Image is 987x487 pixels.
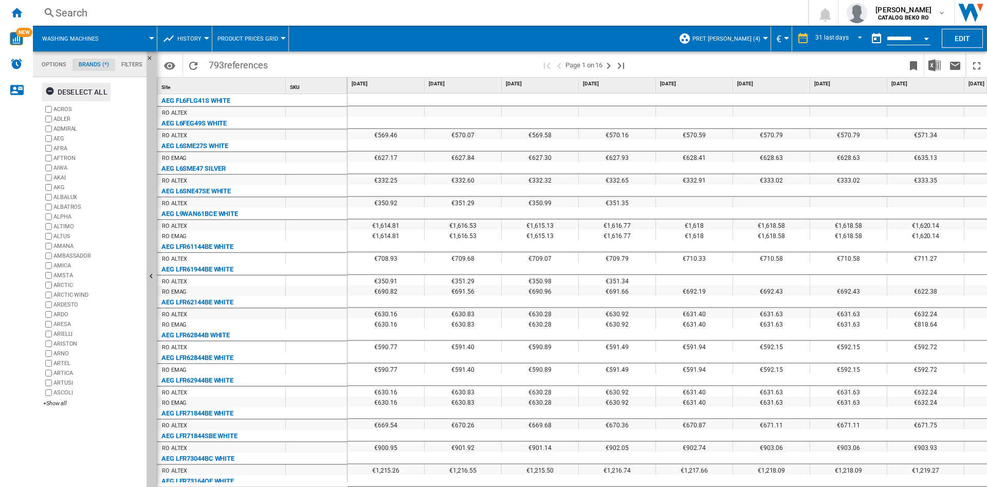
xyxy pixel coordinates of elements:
div: €591.49 [579,364,655,374]
div: €631.63 [733,386,810,396]
div: €709.07 [502,252,578,263]
div: €570.07 [425,129,501,139]
div: €351.35 [579,197,655,207]
label: ARESA [53,320,142,328]
div: 31 last days [815,34,849,41]
div: €630.92 [579,396,655,407]
div: €628.41 [656,152,733,162]
input: brand.name [45,262,52,269]
div: €631.63 [733,318,810,329]
div: €569.58 [502,129,578,139]
div: [DATE] [427,78,501,91]
div: RO ALTEX [162,108,187,118]
label: ARCTIC [53,281,142,289]
div: €630.16 [348,308,424,318]
div: [DATE] [581,78,655,91]
div: €592.15 [810,364,887,374]
button: Next page [602,53,615,77]
div: €711.27 [887,252,964,263]
label: ARIELLI [53,330,142,338]
div: €1,615.13 [502,230,578,240]
div: AEG LFR73044BC WHITE [161,453,234,465]
span: [PERSON_NAME] [875,5,931,15]
div: €900.95 [348,442,424,452]
div: €590.89 [502,364,578,374]
div: RO EMAG [162,153,187,164]
div: AEG LFR62844B WHITE [161,329,230,341]
input: brand.name [45,145,52,152]
div: €669.68 [502,419,578,429]
div: AEG LFR71844SBE WHITE [161,430,237,442]
div: €350.91 [348,275,424,285]
div: €332.65 [579,174,655,185]
div: €631.40 [656,318,733,329]
input: brand.name [45,125,52,132]
div: €632.24 [887,308,964,318]
div: €591.94 [656,341,733,351]
div: €1,216.55 [425,464,501,475]
button: md-calendar [866,28,887,49]
div: [DATE] [889,78,964,91]
button: Product prices grid [217,26,283,51]
label: AMBASSADOR [53,252,142,260]
div: Sort None [159,78,285,94]
div: €710.58 [810,252,887,263]
div: RO ALTEX [162,221,187,231]
div: RO ALTEX [162,176,187,186]
div: AEG FL6FLG41S WHITE [161,95,230,107]
label: ARNO [53,350,142,357]
input: brand.name [45,301,52,308]
div: €632.24 [887,386,964,396]
div: €1,217.66 [656,464,733,475]
div: €631.63 [733,396,810,407]
div: €691.56 [425,285,501,296]
input: brand.name [45,204,52,210]
span: pret [PERSON_NAME] (4) [692,35,760,42]
span: [DATE] [814,80,885,87]
label: AFRA [53,145,142,152]
span: Washing machines [42,35,99,42]
div: RO ALTEX [162,277,187,287]
button: € [776,26,787,51]
span: [DATE] [352,80,422,87]
label: ARDESTO [53,301,142,309]
div: €631.63 [810,396,887,407]
img: excel-24x24.png [928,59,941,71]
div: AEG L9WAN61BCE WHITE [161,208,238,220]
div: €1,618.58 [810,220,887,230]
div: €1,618.58 [810,230,887,240]
div: RO ALTEX [162,421,187,431]
div: RO ALTEX [162,388,187,398]
div: €1,616.53 [425,220,501,230]
b: CATALOG BEKO RO [878,14,929,21]
div: €901.14 [502,442,578,452]
div: €692.19 [656,285,733,296]
div: €333.02 [810,174,887,185]
button: First page [541,53,553,77]
div: €710.58 [733,252,810,263]
div: Search [56,6,781,20]
div: €671.75 [887,419,964,429]
div: Deselect all [45,83,107,101]
button: History [177,26,207,51]
button: Reload [183,53,204,77]
div: €670.36 [579,419,655,429]
div: €628.63 [810,152,887,162]
div: Sort None [288,78,347,94]
div: €1,218.09 [810,464,887,475]
div: €691.66 [579,285,655,296]
input: brand.name [45,194,52,201]
div: €630.16 [348,396,424,407]
div: €332.32 [502,174,578,185]
div: AEG L6FEG49S WHITE [161,117,227,130]
div: €631.63 [810,318,887,329]
div: Washing machines [38,26,152,51]
div: AEG LFR62944BE WHITE [161,374,233,387]
div: AEG LFR61944BE WHITE [161,263,233,276]
label: AMICA [53,262,142,269]
div: SKU Sort None [288,78,347,94]
span: [DATE] [583,80,653,87]
div: €570.59 [656,129,733,139]
div: €591.94 [656,364,733,374]
input: brand.name [45,311,52,318]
